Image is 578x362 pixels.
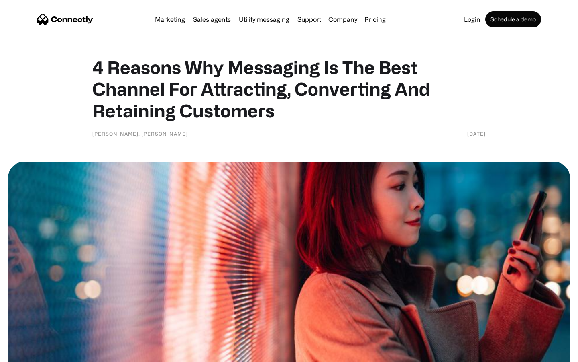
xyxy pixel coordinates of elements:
a: Login [461,16,484,23]
div: Company [328,14,357,25]
div: [DATE] [467,130,486,138]
a: Sales agents [190,16,234,23]
a: Marketing [152,16,188,23]
a: Pricing [361,16,389,23]
a: Support [294,16,324,23]
a: Schedule a demo [485,11,541,27]
ul: Language list [16,348,48,359]
aside: Language selected: English [8,348,48,359]
h1: 4 Reasons Why Messaging Is The Best Channel For Attracting, Converting And Retaining Customers [92,56,486,121]
a: Utility messaging [236,16,293,23]
div: [PERSON_NAME], [PERSON_NAME] [92,130,188,138]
